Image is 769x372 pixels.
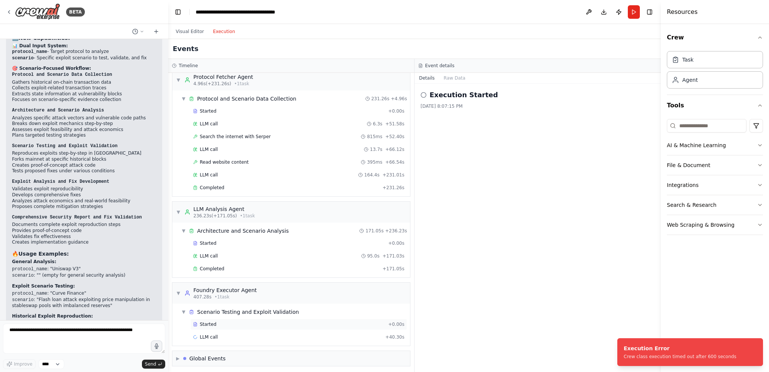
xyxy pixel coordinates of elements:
[200,266,224,272] span: Completed
[240,213,255,219] span: • 1 task
[181,228,186,234] span: ▼
[644,7,655,17] button: Hide right sidebar
[200,321,216,327] span: Started
[12,297,34,303] code: scenario
[667,8,698,17] h4: Resources
[200,253,218,259] span: LLM call
[179,63,198,69] h3: Timeline
[667,175,763,195] button: Integrations
[197,227,289,235] div: Architecture and Scenario Analysis
[682,56,694,63] div: Task
[12,267,47,272] code: protocol_name
[383,253,404,259] span: + 171.03s
[12,121,156,127] li: Breaks down exploit mechanics step-by-step
[12,66,91,71] strong: 🎯 Scenario-Focused Workflow:
[624,354,736,360] div: Crew class execution timed out after 600 seconds
[12,215,142,220] code: Comprehensive Security Report and Fix Validation
[667,195,763,215] button: Search & Research
[173,44,198,54] h2: Events
[12,239,156,245] li: Creates implementation guidance
[200,134,271,140] span: Search the internet with Serper
[367,134,382,140] span: 815ms
[197,95,296,102] div: Protocol and Scenario Data Collection
[12,273,34,278] code: scenario
[667,155,763,175] button: File & Document
[171,27,208,36] button: Visual Editor
[12,222,156,228] li: Documents complete exploit reproduction steps
[129,27,147,36] button: Switch to previous chat
[388,240,404,246] span: + 0.00s
[12,85,156,91] li: Collects exploit-related transaction traces
[415,73,439,83] button: Details
[189,355,226,362] div: Global Events
[12,151,156,157] li: Reproduces exploits step-by-step in [GEOGRAPHIC_DATA]
[388,108,404,114] span: + 0.00s
[150,27,162,36] button: Start a new chat
[200,121,218,127] span: LLM call
[200,108,216,114] span: Started
[383,185,404,191] span: + 231.26s
[181,96,186,102] span: ▼
[12,313,93,319] strong: Historical Exploit Reproduction:
[391,96,407,102] span: + 4.96s
[12,97,156,103] li: Focuses on scenario-specific evidence collection
[430,90,498,100] h2: Execution Started
[385,334,404,340] span: + 40.30s
[12,266,156,273] li: : "Uniswap V3"
[12,108,104,113] code: Architecture and Scenario Analysis
[200,240,216,246] span: Started
[66,8,85,17] div: BETA
[208,27,240,36] button: Execution
[385,159,404,165] span: + 66.54s
[200,185,224,191] span: Completed
[383,266,404,272] span: + 171.05s
[12,192,156,198] li: Develops comprehensive fixes
[12,273,156,279] li: : "" (empty for general security analysis)
[421,103,655,109] div: [DATE] 8:07:15 PM
[371,96,389,102] span: 231.26s
[385,121,404,127] span: + 51.58s
[667,95,763,116] button: Tools
[234,81,249,87] span: • 1 task
[12,283,75,289] strong: Exploit Scenario Testing:
[624,345,736,352] div: Execution Error
[12,127,156,133] li: Assesses exploit feasibility and attack economics
[425,63,454,69] h3: Event details
[12,56,34,61] code: scenario
[682,76,698,84] div: Agent
[12,43,68,48] strong: 📊 Dual Input System:
[193,213,237,219] span: 236.23s (+171.05s)
[12,204,156,210] li: Proposes complete mitigation strategies
[193,205,255,213] div: LLM Analysis Agent
[385,228,407,234] span: + 236.23s
[145,361,156,367] span: Send
[12,291,156,297] li: : "Curve Finance"
[367,253,380,259] span: 95.0s
[200,146,218,152] span: LLM call
[214,294,229,300] span: • 1 task
[200,159,249,165] span: Read website content
[12,163,156,169] li: Creates proof-of-concept attack code
[12,72,112,77] code: Protocol and Scenario Data Collection
[200,334,218,340] span: LLM call
[200,172,218,178] span: LLM call
[193,286,257,294] div: Foundry Executor Agent
[12,259,56,264] strong: General Analysis:
[373,121,382,127] span: 6.3s
[176,77,181,83] span: ▼
[15,3,60,20] img: Logo
[388,321,404,327] span: + 0.00s
[12,297,156,309] li: : "Flash loan attack exploiting price manipulation in stableswap pools with imbalanced reserves"
[439,73,470,83] button: Raw Data
[12,80,156,86] li: Gathers historical on-chain transaction data
[193,294,211,300] span: 407.28s
[12,49,156,55] li: - Target protocol to analyze
[12,234,156,240] li: Validates fix effectiveness
[151,340,162,352] button: Click to speak your automation idea
[196,8,280,16] nav: breadcrumb
[3,359,36,369] button: Improve
[12,250,156,258] h3: 🔥
[383,172,404,178] span: + 231.01s
[12,168,156,174] li: Tests proposed fixes under various conditions
[667,48,763,95] div: Crew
